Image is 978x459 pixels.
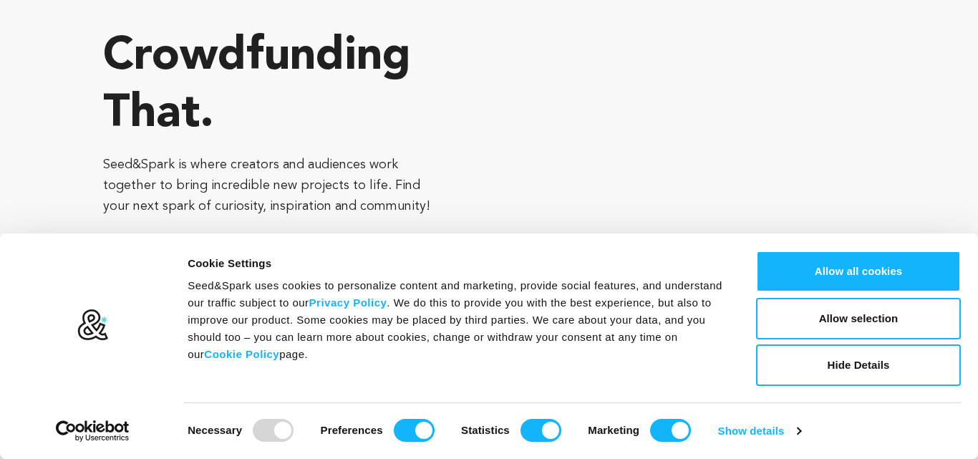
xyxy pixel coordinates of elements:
a: Privacy Policy [309,296,387,309]
strong: Preferences [321,424,383,436]
a: Show details [718,420,801,442]
legend: Consent Selection [187,413,188,414]
button: Hide Details [756,344,961,386]
strong: Marketing [588,424,639,436]
a: Cookie Policy [204,348,279,360]
button: Allow selection [756,298,961,339]
div: Cookie Settings [188,255,724,272]
a: Usercentrics Cookiebot - opens in a new window [30,420,155,442]
strong: Statistics [461,424,510,436]
div: Seed&Spark uses cookies to personalize content and marketing, provide social features, and unders... [188,277,724,363]
button: Allow all cookies [756,251,961,292]
p: Crowdfunding that . [103,29,445,143]
p: Seed&Spark is where creators and audiences work together to bring incredible new projects to life... [103,155,445,216]
strong: Necessary [188,424,242,436]
img: logo [77,309,109,342]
